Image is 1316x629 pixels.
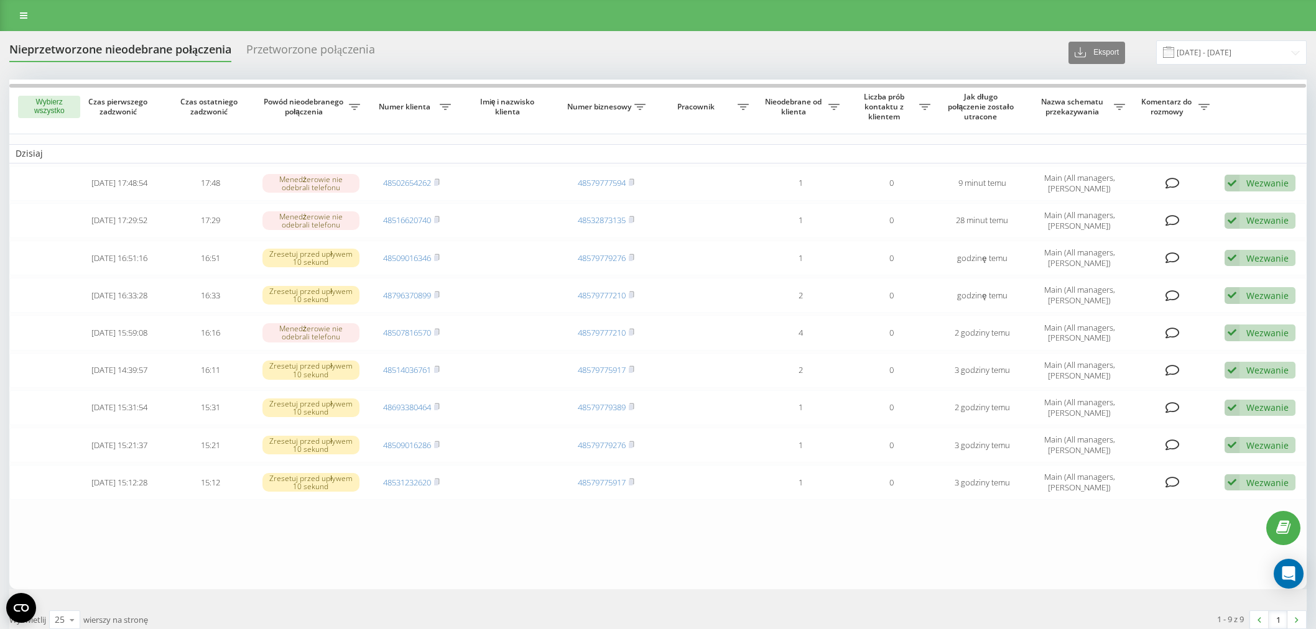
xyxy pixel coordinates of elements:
td: 0 [846,353,937,388]
div: Wezwanie [1246,214,1289,226]
span: Liczba prób kontaktu z klientem [852,92,919,121]
span: Czas ostatniego zadzwonić [175,97,246,116]
a: 48502654262 [383,177,431,188]
td: 17:48 [165,166,256,201]
div: Wezwanie [1246,252,1289,264]
td: [DATE] 15:59:08 [74,315,165,350]
td: 2 godziny temu [937,390,1027,425]
td: 0 [846,428,937,462]
td: Main (All managers, [PERSON_NAME]) [1027,241,1131,275]
div: Menedżerowie nie odebrali telefonu [262,211,360,230]
td: 0 [846,390,937,425]
td: [DATE] 17:48:54 [74,166,165,201]
div: Nieprzetworzone nieodebrane połączenia [9,43,231,62]
div: Wezwanie [1246,364,1289,376]
td: 15:12 [165,465,256,500]
a: 48579779276 [578,252,626,264]
td: 9 minut temu [937,166,1027,201]
a: 48509016346 [383,252,431,264]
div: 25 [55,613,65,626]
span: Nazwa schematu przekazywania [1034,97,1114,116]
td: godzinę temu [937,278,1027,313]
td: 3 godziny temu [937,428,1027,462]
td: 0 [846,278,937,313]
span: Komentarz do rozmowy [1138,97,1198,116]
div: Wezwanie [1246,439,1289,451]
div: Menedżerowie nie odebrali telefonu [262,323,360,342]
td: 1 [755,390,846,425]
span: Czas pierwszego zadzwonić [85,97,155,116]
div: Menedżerowie nie odebrali telefonu [262,174,360,193]
span: Imię i nazwisko klienta [468,97,550,116]
div: Zresetuj przed upływem 10 sekund [262,398,360,417]
div: Wezwanie [1246,177,1289,189]
a: 48579775917 [578,364,626,375]
div: Wezwanie [1246,402,1289,413]
td: [DATE] 15:31:54 [74,390,165,425]
td: Main (All managers, [PERSON_NAME]) [1027,315,1131,350]
a: 48509016286 [383,439,431,451]
td: 1 [755,241,846,275]
td: Dzisiaj [9,144,1307,163]
td: 0 [846,203,937,238]
span: Numer biznesowy [567,102,634,112]
td: 1 [755,166,846,201]
td: 15:21 [165,428,256,462]
a: 48514036761 [383,364,431,375]
td: [DATE] 15:12:28 [74,465,165,500]
td: 16:51 [165,241,256,275]
div: Wezwanie [1246,477,1289,489]
td: 2 [755,353,846,388]
td: 16:11 [165,353,256,388]
a: 48579779389 [578,402,626,413]
td: 2 godziny temu [937,315,1027,350]
td: [DATE] 17:29:52 [74,203,165,238]
div: 1 - 9 z 9 [1217,613,1244,625]
td: 0 [846,241,937,275]
td: 0 [846,315,937,350]
div: Zresetuj przed upływem 10 sekund [262,436,360,454]
button: Wybierz wszystko [18,96,80,118]
td: 0 [846,166,937,201]
td: 1 [755,203,846,238]
span: Jak długo połączenie zostało utracone [947,92,1017,121]
td: 15:31 [165,390,256,425]
td: [DATE] 16:33:28 [74,278,165,313]
td: 4 [755,315,846,350]
td: 1 [755,465,846,500]
div: Zresetuj przed upływem 10 sekund [262,473,360,492]
a: 48693380464 [383,402,431,413]
button: Open CMP widget [6,593,36,623]
td: godzinę temu [937,241,1027,275]
a: 48532873135 [578,214,626,226]
td: Main (All managers, [PERSON_NAME]) [1027,353,1131,388]
div: Zresetuj przed upływem 10 sekund [262,249,360,267]
td: [DATE] 15:21:37 [74,428,165,462]
span: Pracownik [658,102,738,112]
div: Wezwanie [1246,327,1289,339]
td: 16:33 [165,278,256,313]
a: 1 [1269,611,1287,628]
td: [DATE] 16:51:16 [74,241,165,275]
span: Nieodebrane od klienta [761,97,828,116]
td: 0 [846,465,937,500]
div: Open Intercom Messenger [1274,559,1304,589]
button: Eksport [1068,42,1125,64]
a: 48579775917 [578,477,626,488]
td: Main (All managers, [PERSON_NAME]) [1027,465,1131,500]
div: Przetworzone połączenia [246,43,375,62]
a: 48516620740 [383,214,431,226]
a: 48579777210 [578,327,626,338]
td: Main (All managers, [PERSON_NAME]) [1027,166,1131,201]
td: 3 godziny temu [937,465,1027,500]
td: 2 [755,278,846,313]
a: 48531232620 [383,477,431,488]
a: 48579777210 [578,290,626,301]
td: 3 godziny temu [937,353,1027,388]
a: 48796370899 [383,290,431,301]
td: [DATE] 14:39:57 [74,353,165,388]
div: Zresetuj przed upływem 10 sekund [262,286,360,305]
a: 48579779276 [578,439,626,451]
td: 16:16 [165,315,256,350]
td: 17:29 [165,203,256,238]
